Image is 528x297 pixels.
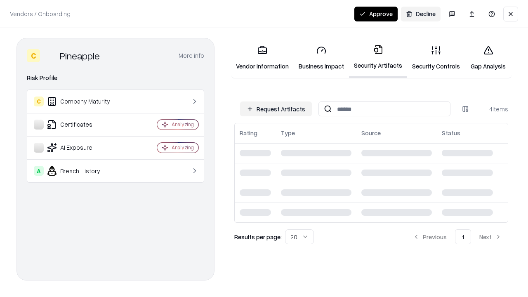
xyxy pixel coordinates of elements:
[27,73,204,83] div: Risk Profile
[455,229,471,244] button: 1
[172,121,194,128] div: Analyzing
[361,129,381,137] div: Source
[442,129,460,137] div: Status
[281,129,295,137] div: Type
[34,143,132,153] div: AI Exposure
[60,49,100,62] div: Pineapple
[43,49,57,62] img: Pineapple
[240,129,257,137] div: Rating
[34,97,132,106] div: Company Maturity
[407,39,465,77] a: Security Controls
[10,9,71,18] p: Vendors / Onboarding
[179,48,204,63] button: More info
[34,120,132,130] div: Certificates
[34,97,44,106] div: C
[294,39,349,77] a: Business Impact
[34,166,132,176] div: Breach History
[231,39,294,77] a: Vendor Information
[172,144,194,151] div: Analyzing
[27,49,40,62] div: C
[234,233,282,241] p: Results per page:
[34,166,44,176] div: A
[465,39,511,77] a: Gap Analysis
[401,7,441,21] button: Decline
[475,105,508,113] div: 4 items
[406,229,508,244] nav: pagination
[354,7,398,21] button: Approve
[240,101,312,116] button: Request Artifacts
[349,38,407,78] a: Security Artifacts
